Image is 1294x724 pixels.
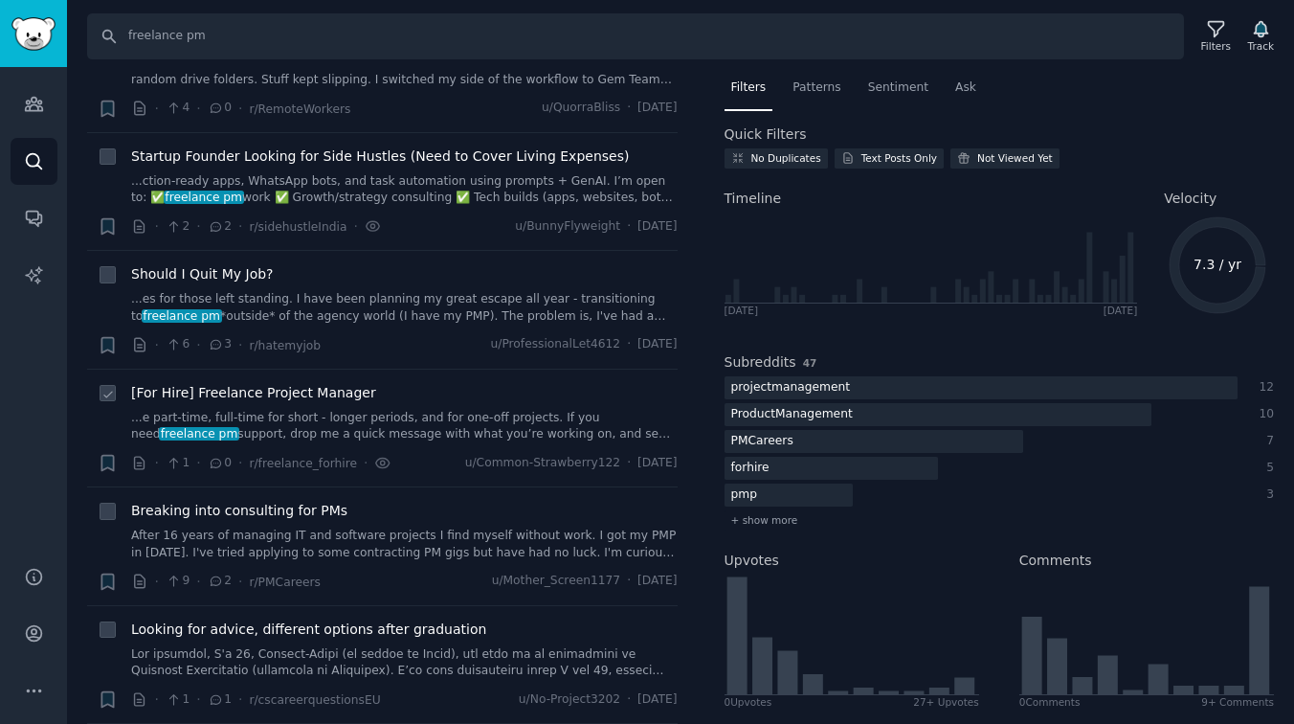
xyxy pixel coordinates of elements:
[1258,460,1275,477] div: 5
[725,124,807,145] h2: Quick Filters
[725,457,776,481] div: forhire
[131,646,678,680] a: Lor ipsumdol, S'a 26, Consect-Adipi (el seddoe te Incid), utl etdo ma al enimadmini ve Quisnost E...
[155,216,159,237] span: ·
[196,572,200,592] span: ·
[491,336,621,353] span: u/ProfessionalLet4612
[131,620,486,640] a: Looking for advice, different options after graduation
[238,99,242,119] span: ·
[803,357,817,369] span: 47
[627,573,631,590] span: ·
[1258,379,1275,396] div: 12
[249,457,357,470] span: r/freelance_forhire
[1258,406,1275,423] div: 10
[196,216,200,237] span: ·
[725,430,800,454] div: PMCareers
[155,99,159,119] span: ·
[238,690,242,710] span: ·
[166,455,190,472] span: 1
[1248,39,1274,53] div: Track
[725,189,782,209] span: Timeline
[627,691,631,709] span: ·
[955,79,976,97] span: Ask
[131,501,347,521] a: Breaking into consulting for PMs
[131,173,678,207] a: ...ction-ready apps, WhatsApp bots, and task automation using prompts + GenAI. I’m open to: ✅free...
[725,352,796,373] h2: Subreddits
[131,291,678,325] a: ...es for those left standing. I have been planning my great escape all year - transitioning tofr...
[1194,257,1241,272] text: 7.3 / yr
[725,403,859,427] div: ProductManagement
[792,79,840,97] span: Patterns
[492,573,621,590] span: u/Mother_Screen1177
[1201,39,1231,53] div: Filters
[1201,695,1274,709] div: 9+ Comments
[196,99,200,119] span: ·
[249,220,346,234] span: r/sidehustleIndia
[238,572,242,592] span: ·
[131,264,274,284] a: Should I Quit My Job?
[353,216,357,237] span: ·
[725,551,779,571] h2: Upvotes
[238,335,242,355] span: ·
[627,100,631,117] span: ·
[164,191,244,204] span: freelance pm
[87,13,1184,59] input: Search Keyword
[1019,695,1081,709] div: 0 Comment s
[725,484,765,508] div: pmp
[627,218,631,236] span: ·
[166,100,190,117] span: 4
[637,100,677,117] span: [DATE]
[159,427,239,441] span: freelance pm
[1104,304,1138,317] div: [DATE]
[155,572,159,592] span: ·
[196,335,200,355] span: ·
[465,455,620,472] span: u/Common-Strawberry122
[731,513,798,527] span: + show more
[155,453,159,473] span: ·
[196,690,200,710] span: ·
[861,151,937,165] div: Text Posts Only
[364,453,368,473] span: ·
[1241,16,1281,57] button: Track
[1164,189,1216,209] span: Velocity
[131,410,678,443] a: ...e part-time, full-time for short - longer periods, and for one-off projects. If you needfreela...
[731,79,767,97] span: Filters
[1258,433,1275,450] div: 7
[196,453,200,473] span: ·
[542,100,620,117] span: u/QuorraBliss
[131,383,376,403] a: [For Hire] Freelance Project Manager
[637,336,677,353] span: [DATE]
[208,691,232,709] span: 1
[166,691,190,709] span: 1
[131,147,629,167] a: Startup Founder Looking for Side Hustles (Need to Cover Living Expenses)
[249,102,350,116] span: r/RemoteWorkers
[166,218,190,236] span: 2
[142,309,222,323] span: freelance pm
[208,573,232,590] span: 2
[208,336,232,353] span: 3
[249,576,320,589] span: r/PMCareers
[725,376,858,400] div: projectmanagement
[627,336,631,353] span: ·
[131,528,678,561] a: After 16 years of managing IT and software projects I find myself without work. I got my PMP in [...
[238,453,242,473] span: ·
[249,693,380,707] span: r/cscareerquestionsEU
[155,690,159,710] span: ·
[166,573,190,590] span: 9
[725,304,759,317] div: [DATE]
[977,151,1053,165] div: Not Viewed Yet
[208,100,232,117] span: 0
[238,216,242,237] span: ·
[637,573,677,590] span: [DATE]
[627,455,631,472] span: ·
[637,455,677,472] span: [DATE]
[166,336,190,353] span: 6
[751,151,821,165] div: No Duplicates
[11,17,56,51] img: GummySearch logo
[519,691,620,709] span: u/No-Project3202
[155,335,159,355] span: ·
[637,218,677,236] span: [DATE]
[208,218,232,236] span: 2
